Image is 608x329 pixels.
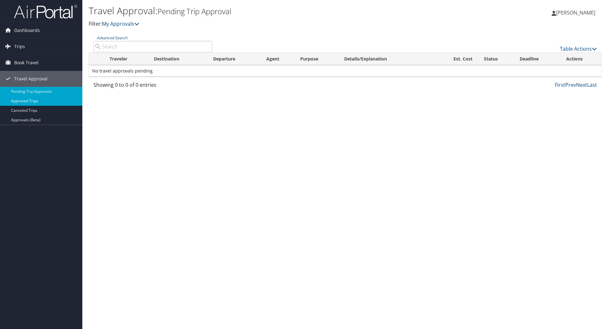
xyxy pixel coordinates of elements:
[14,4,77,19] img: airportal-logo.png
[89,20,431,28] p: Filter:
[14,22,40,38] span: Dashboards
[89,65,601,77] td: No travel approvals pending
[93,81,212,92] div: Showing 0 to 0 of 0 entries
[207,53,261,65] th: Departure: activate to sort column ascending
[565,81,576,88] a: Prev
[560,45,597,52] a: Table Actions
[587,81,597,88] a: Last
[157,6,231,16] small: Pending Trip Approval
[560,53,601,65] th: Actions
[556,9,595,16] span: [PERSON_NAME]
[93,41,212,52] input: Advanced Search
[14,39,25,54] span: Trips
[148,53,207,65] th: Destination: activate to sort column ascending
[102,20,139,27] a: My Approvals
[294,53,339,65] th: Purpose
[514,53,561,65] th: Deadline: activate to sort column descending
[576,81,587,88] a: Next
[261,53,294,65] th: Agent
[104,53,148,65] th: Traveler: activate to sort column ascending
[478,53,514,65] th: Status: activate to sort column ascending
[14,55,39,71] span: Book Travel
[89,4,431,17] h1: Travel Approval:
[339,53,433,65] th: Details/Explanation
[97,35,127,41] a: Advanced Search
[433,53,478,65] th: Est. Cost: activate to sort column ascending
[552,3,602,22] a: [PERSON_NAME]
[14,71,47,87] span: Travel Approval
[555,81,565,88] a: First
